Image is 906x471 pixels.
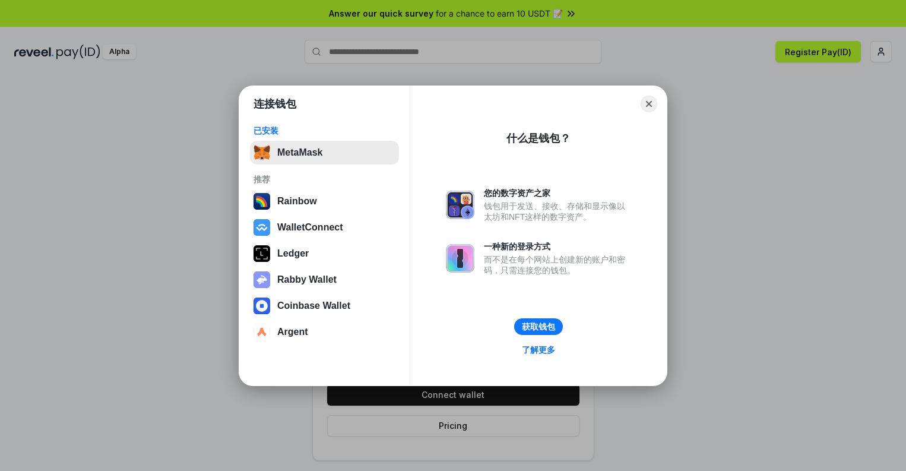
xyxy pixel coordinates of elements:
img: svg+xml,%3Csvg%20xmlns%3D%22http%3A%2F%2Fwww.w3.org%2F2000%2Fsvg%22%20fill%3D%22none%22%20viewBox... [446,191,474,219]
button: Ledger [250,242,399,265]
img: svg+xml,%3Csvg%20width%3D%2228%22%20height%3D%2228%22%20viewBox%3D%220%200%2028%2028%22%20fill%3D... [254,219,270,236]
div: 您的数字资产之家 [484,188,631,198]
img: svg+xml,%3Csvg%20width%3D%22120%22%20height%3D%22120%22%20viewBox%3D%220%200%20120%20120%22%20fil... [254,193,270,210]
div: 已安装 [254,125,395,136]
div: 钱包用于发送、接收、存储和显示像以太坊和NFT这样的数字资产。 [484,201,631,222]
button: Argent [250,320,399,344]
button: Rabby Wallet [250,268,399,292]
div: WalletConnect [277,222,343,233]
div: Coinbase Wallet [277,301,350,311]
button: WalletConnect [250,216,399,239]
img: svg+xml,%3Csvg%20xmlns%3D%22http%3A%2F%2Fwww.w3.org%2F2000%2Fsvg%22%20fill%3D%22none%22%20viewBox... [446,244,474,273]
button: 获取钱包 [514,318,563,335]
div: 一种新的登录方式 [484,241,631,252]
h1: 连接钱包 [254,97,296,111]
img: svg+xml,%3Csvg%20width%3D%2228%22%20height%3D%2228%22%20viewBox%3D%220%200%2028%2028%22%20fill%3D... [254,298,270,314]
div: MetaMask [277,147,322,158]
div: Argent [277,327,308,337]
div: 了解更多 [522,344,555,355]
button: Rainbow [250,189,399,213]
img: svg+xml,%3Csvg%20fill%3D%22none%22%20height%3D%2233%22%20viewBox%3D%220%200%2035%2033%22%20width%... [254,144,270,161]
a: 了解更多 [515,342,562,358]
img: svg+xml,%3Csvg%20xmlns%3D%22http%3A%2F%2Fwww.w3.org%2F2000%2Fsvg%22%20fill%3D%22none%22%20viewBox... [254,271,270,288]
button: Close [641,96,657,112]
div: Rabby Wallet [277,274,337,285]
div: Ledger [277,248,309,259]
button: MetaMask [250,141,399,165]
div: 什么是钱包？ [506,131,571,146]
div: 获取钱包 [522,321,555,332]
button: Coinbase Wallet [250,294,399,318]
div: 而不是在每个网站上创建新的账户和密码，只需连接您的钱包。 [484,254,631,276]
img: svg+xml,%3Csvg%20xmlns%3D%22http%3A%2F%2Fwww.w3.org%2F2000%2Fsvg%22%20width%3D%2228%22%20height%3... [254,245,270,262]
div: 推荐 [254,174,395,185]
div: Rainbow [277,196,317,207]
img: svg+xml,%3Csvg%20width%3D%2228%22%20height%3D%2228%22%20viewBox%3D%220%200%2028%2028%22%20fill%3D... [254,324,270,340]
